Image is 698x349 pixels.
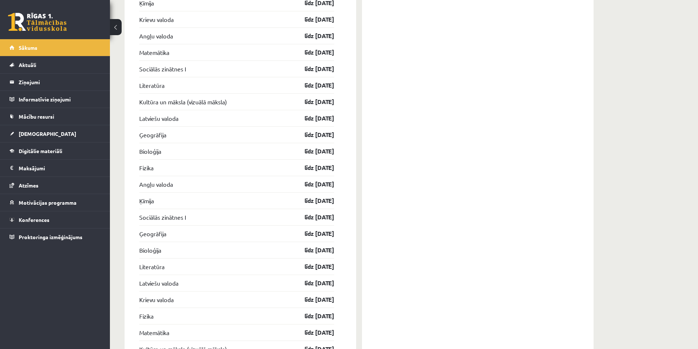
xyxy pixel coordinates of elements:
[19,113,54,120] span: Mācību resursi
[10,125,101,142] a: [DEMOGRAPHIC_DATA]
[139,246,161,255] a: Bioloģija
[292,64,334,73] a: līdz [DATE]
[10,177,101,194] a: Atzīmes
[292,31,334,40] a: līdz [DATE]
[139,114,178,123] a: Latviešu valoda
[292,114,334,123] a: līdz [DATE]
[19,199,77,206] span: Motivācijas programma
[139,279,178,287] a: Latviešu valoda
[10,56,101,73] a: Aktuāli
[19,44,37,51] span: Sākums
[10,108,101,125] a: Mācību resursi
[10,160,101,177] a: Maksājumi
[292,229,334,238] a: līdz [DATE]
[139,295,174,304] a: Krievu valoda
[292,163,334,172] a: līdz [DATE]
[10,142,101,159] a: Digitālie materiāli
[10,194,101,211] a: Motivācijas programma
[292,312,334,320] a: līdz [DATE]
[292,180,334,189] a: līdz [DATE]
[292,196,334,205] a: līdz [DATE]
[139,81,165,90] a: Literatūra
[10,39,101,56] a: Sākums
[139,130,166,139] a: Ģeogrāfija
[139,48,169,57] a: Matemātika
[19,216,49,223] span: Konferences
[139,97,227,106] a: Kultūra un māksla (vizuālā māksla)
[19,160,101,177] legend: Maksājumi
[292,130,334,139] a: līdz [DATE]
[139,312,154,320] a: Fizika
[292,97,334,106] a: līdz [DATE]
[292,48,334,57] a: līdz [DATE]
[292,262,334,271] a: līdz [DATE]
[292,147,334,156] a: līdz [DATE]
[139,31,173,40] a: Angļu valoda
[19,91,101,108] legend: Informatīvie ziņojumi
[10,229,101,245] a: Proktoringa izmēģinājums
[139,328,169,337] a: Matemātika
[19,130,76,137] span: [DEMOGRAPHIC_DATA]
[139,213,186,222] a: Sociālās zinātnes I
[139,229,166,238] a: Ģeogrāfija
[139,262,165,271] a: Literatūra
[10,211,101,228] a: Konferences
[19,234,82,240] span: Proktoringa izmēģinājums
[10,91,101,108] a: Informatīvie ziņojumi
[10,74,101,90] a: Ziņojumi
[19,62,36,68] span: Aktuāli
[292,246,334,255] a: līdz [DATE]
[139,15,174,24] a: Krievu valoda
[292,328,334,337] a: līdz [DATE]
[292,15,334,24] a: līdz [DATE]
[139,147,161,156] a: Bioloģija
[139,196,154,205] a: Ķīmija
[19,182,38,189] span: Atzīmes
[19,74,101,90] legend: Ziņojumi
[139,163,154,172] a: Fizika
[292,213,334,222] a: līdz [DATE]
[19,148,62,154] span: Digitālie materiāli
[139,64,186,73] a: Sociālās zinātnes I
[292,279,334,287] a: līdz [DATE]
[292,81,334,90] a: līdz [DATE]
[292,295,334,304] a: līdz [DATE]
[8,13,67,31] a: Rīgas 1. Tālmācības vidusskola
[139,180,173,189] a: Angļu valoda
